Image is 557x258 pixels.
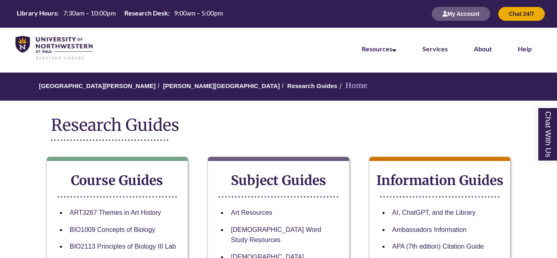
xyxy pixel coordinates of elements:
[376,172,504,189] strong: Information Guides
[498,10,545,17] a: Chat 24/7
[39,82,156,89] a: [GEOGRAPHIC_DATA][PERSON_NAME]
[392,209,476,216] a: AI, ChatGPT, and the Library
[432,7,490,21] button: My Account
[474,45,492,53] a: About
[498,7,545,21] button: Chat 24/7
[163,82,280,89] a: [PERSON_NAME][GEOGRAPHIC_DATA]
[71,172,163,189] strong: Course Guides
[231,172,326,189] strong: Subject Guides
[51,115,179,135] span: Research Guides
[70,243,176,250] a: BIO2113 Principles of Biology III Lab
[174,9,223,17] span: 9:00am – 5:00pm
[362,45,396,53] a: Resources
[518,45,532,53] a: Help
[422,45,448,53] a: Services
[13,9,60,18] th: Library Hours:
[70,226,155,233] a: BIO1009 Concepts of Biology
[13,9,226,20] a: Hours Today
[337,80,367,92] li: Home
[392,226,466,233] a: Ambassadors Information
[121,9,171,18] th: Research Desk:
[231,226,321,244] a: [DEMOGRAPHIC_DATA] Word Study Resources
[432,10,490,17] a: My Account
[63,9,116,17] span: 7:30am – 10:00pm
[392,243,484,250] a: APA (7th edition) Citation Guide
[231,209,272,216] a: Art Resources
[13,9,226,19] table: Hours Today
[15,36,93,60] img: UNWSP Library Logo
[70,209,161,216] a: ART3267 Themes in Art History
[287,82,338,89] a: Research Guides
